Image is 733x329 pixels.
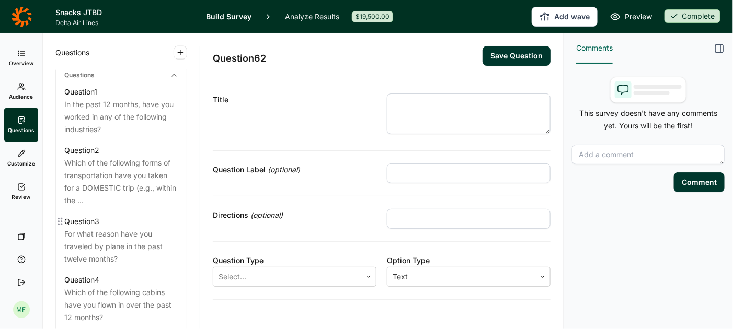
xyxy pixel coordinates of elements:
div: Which of the following forms of transportation have you taken for a DOMESTIC trip (e.g., within t... [64,157,178,207]
p: This survey doesn't have any comments yet. Yours will be the first! [572,107,725,132]
button: Complete [665,9,720,24]
a: Question3For what reason have you traveled by plane in the past twelve months? [56,213,187,267]
div: Question Label [213,163,376,176]
h1: Snacks JTBD [55,6,193,19]
span: (optional) [250,209,283,221]
span: Questions [8,126,35,134]
div: Question Type [213,254,376,267]
span: Customize [7,160,35,167]
button: Add wave [532,7,598,27]
a: Review [4,175,38,208]
button: Save Question [483,46,551,66]
a: Question1In the past 12 months, have you worked in any of the following industries? [56,84,187,138]
a: Questions [4,108,38,142]
div: Question 2 [64,144,99,157]
div: Which of the following cabins have you flown in over the past 12 months? [64,286,178,324]
span: Comments [576,42,613,54]
div: Question 1 [64,86,97,98]
span: Delta Air Lines [55,19,193,27]
span: Question 62 [213,51,266,66]
div: MF [13,301,30,318]
div: Question 3 [64,215,99,228]
span: (optional) [268,163,300,176]
div: Questions [56,67,187,84]
div: Title [213,93,376,106]
a: Question2Which of the following forms of transportation have you taken for a DOMESTIC trip (e.g.,... [56,142,187,209]
div: Question 4 [64,274,99,286]
div: Complete [665,9,720,23]
button: Comments [576,33,613,64]
div: For what reason have you traveled by plane in the past twelve months? [64,228,178,265]
span: Review [12,193,31,201]
div: Directions [213,209,376,221]
a: Question4Which of the following cabins have you flown in over the past 12 months? [56,272,187,326]
button: Comment [674,172,725,192]
a: Customize [4,142,38,175]
a: Preview [610,10,652,23]
span: Preview [625,10,652,23]
a: Audience [4,75,38,108]
span: Overview [9,60,33,67]
div: Option Type [387,254,551,267]
a: Overview [4,41,38,75]
span: Audience [9,93,33,100]
div: $19,500.00 [352,11,393,22]
span: Questions [55,46,89,59]
div: In the past 12 months, have you worked in any of the following industries? [64,98,178,136]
